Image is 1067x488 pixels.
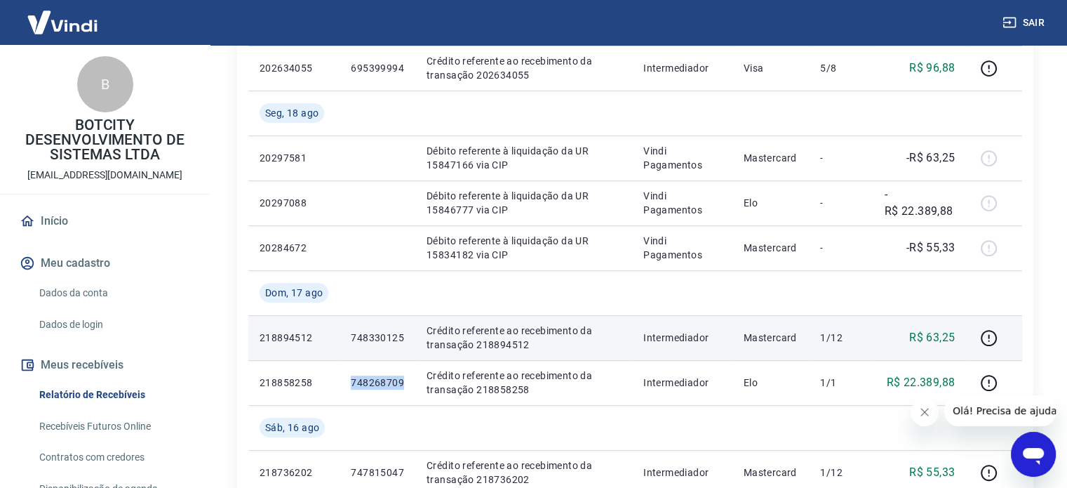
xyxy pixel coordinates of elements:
p: 5/8 [820,61,861,75]
p: Intermediador [643,466,721,480]
p: Mastercard [744,331,798,345]
p: R$ 55,33 [909,464,955,481]
p: Débito referente à liquidação da UR 15846777 via CIP [427,189,621,217]
p: BOTCITY DESENVOLVIMENTO DE SISTEMAS LTDA [11,118,199,162]
p: - [820,151,861,165]
p: Débito referente à liquidação da UR 15834182 via CIP [427,234,621,262]
a: Relatório de Recebíveis [34,381,193,409]
img: Vindi [17,1,108,44]
p: R$ 22.389,88 [886,374,955,391]
p: 218858258 [260,376,328,390]
p: Mastercard [744,241,798,255]
iframe: Fechar mensagem [911,398,939,426]
p: 20297088 [260,196,328,210]
p: 218894512 [260,331,328,345]
p: -R$ 63,25 [906,150,955,166]
button: Meus recebíveis [17,350,193,381]
p: 747815047 [351,466,404,480]
p: Intermediador [643,61,721,75]
p: -R$ 22.389,88 [885,186,955,220]
button: Meu cadastro [17,248,193,279]
span: Dom, 17 ago [265,286,323,300]
p: Vindi Pagamentos [643,144,721,172]
p: R$ 96,88 [909,60,955,77]
p: Vindi Pagamentos [643,234,721,262]
p: Crédito referente ao recebimento da transação 218894512 [427,324,621,352]
p: R$ 63,25 [909,329,955,346]
p: 1/1 [820,376,861,390]
p: [EMAIL_ADDRESS][DOMAIN_NAME] [27,168,182,183]
p: Crédito referente ao recebimento da transação 218736202 [427,459,621,487]
p: Visa [744,61,798,75]
p: - [820,241,861,255]
a: Dados de login [34,310,193,339]
button: Sair [1000,10,1050,36]
iframe: Botão para abrir a janela de mensagens [1011,432,1056,477]
p: 202634055 [260,61,328,75]
p: 748330125 [351,331,404,345]
span: Seg, 18 ago [265,106,318,120]
p: Mastercard [744,151,798,165]
p: 1/12 [820,331,861,345]
a: Dados da conta [34,279,193,308]
p: - [820,196,861,210]
p: Vindi Pagamentos [643,189,721,217]
p: Elo [744,196,798,210]
p: 748268709 [351,376,404,390]
p: Débito referente à liquidação da UR 15847166 via CIP [427,144,621,172]
p: Intermediador [643,331,721,345]
p: -R$ 55,33 [906,239,955,256]
iframe: Mensagem da empresa [944,395,1056,426]
a: Início [17,206,193,237]
p: Elo [744,376,798,390]
div: B [77,56,133,112]
a: Contratos com credores [34,443,193,472]
p: 20297581 [260,151,328,165]
span: Sáb, 16 ago [265,421,319,435]
p: Crédito referente ao recebimento da transação 202634055 [427,54,621,82]
p: Intermediador [643,376,721,390]
p: 1/12 [820,466,861,480]
p: Crédito referente ao recebimento da transação 218858258 [427,369,621,397]
p: 20284672 [260,241,328,255]
p: 218736202 [260,466,328,480]
a: Recebíveis Futuros Online [34,412,193,441]
p: 695399994 [351,61,404,75]
p: Mastercard [744,466,798,480]
span: Olá! Precisa de ajuda? [8,10,118,21]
